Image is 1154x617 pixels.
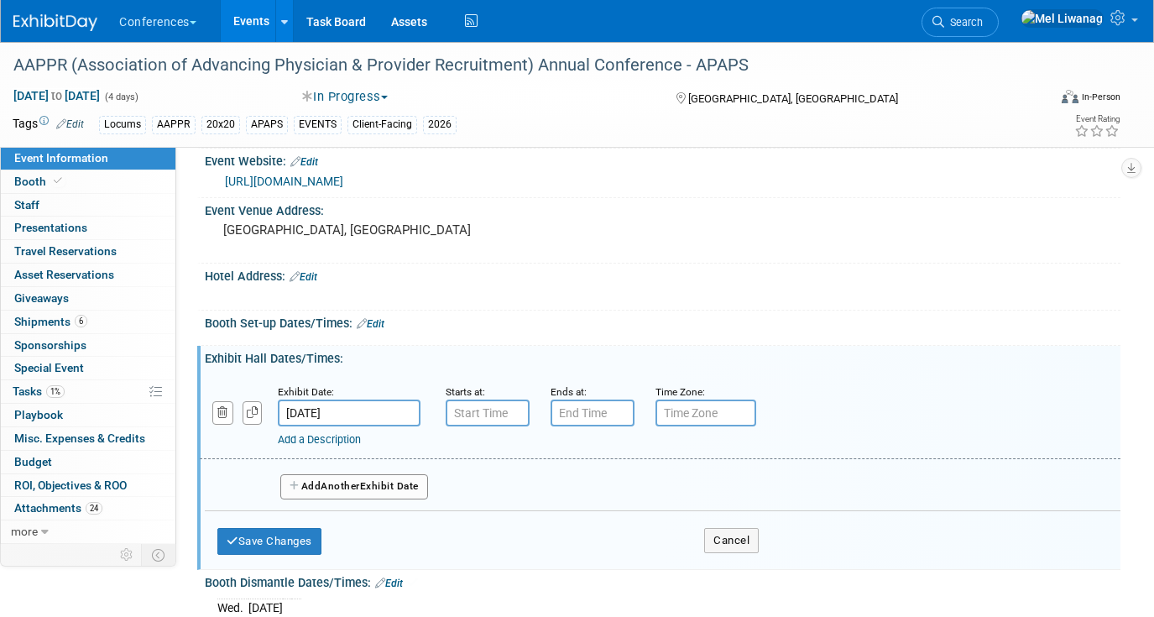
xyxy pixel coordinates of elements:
[278,400,420,426] input: Date
[14,221,87,234] span: Presentations
[278,433,361,446] a: Add a Description
[357,318,384,330] a: Edit
[205,570,1120,592] div: Booth Dismantle Dates/Times:
[14,455,52,468] span: Budget
[14,361,84,374] span: Special Event
[1,427,175,450] a: Misc. Expenses & Credits
[1,520,175,543] a: more
[13,88,101,103] span: [DATE] [DATE]
[14,151,108,165] span: Event Information
[14,198,39,212] span: Staff
[1074,115,1120,123] div: Event Rating
[103,92,138,102] span: (4 days)
[142,544,176,566] td: Toggle Event Tabs
[280,474,428,499] button: AddAnotherExhibit Date
[11,525,38,538] span: more
[375,578,403,589] a: Edit
[14,478,127,492] span: ROI, Objectives & ROO
[704,528,759,553] button: Cancel
[13,115,84,134] td: Tags
[14,291,69,305] span: Giveaways
[56,118,84,130] a: Edit
[223,222,568,238] pre: [GEOGRAPHIC_DATA], [GEOGRAPHIC_DATA]
[1,217,175,239] a: Presentations
[1,451,175,473] a: Budget
[75,315,87,327] span: 6
[217,528,321,555] button: Save Changes
[205,149,1120,170] div: Event Website:
[446,400,530,426] input: Start Time
[294,116,342,133] div: EVENTS
[49,89,65,102] span: to
[290,156,318,168] a: Edit
[13,14,97,31] img: ExhibitDay
[1021,9,1104,28] img: Mel Liwanag
[551,386,587,398] small: Ends at:
[957,87,1120,112] div: Event Format
[86,502,102,515] span: 24
[1,264,175,286] a: Asset Reservations
[290,271,317,283] a: Edit
[688,92,898,105] span: [GEOGRAPHIC_DATA], [GEOGRAPHIC_DATA]
[14,244,117,258] span: Travel Reservations
[1,170,175,193] a: Booth
[446,386,485,398] small: Starts at:
[1,287,175,310] a: Giveaways
[14,338,86,352] span: Sponsorships
[1,240,175,263] a: Travel Reservations
[278,386,334,398] small: Exhibit Date:
[14,431,145,445] span: Misc. Expenses & Credits
[551,400,634,426] input: End Time
[423,116,457,133] div: 2026
[1,474,175,497] a: ROI, Objectives & ROO
[246,116,288,133] div: APAPS
[225,175,343,188] a: [URL][DOMAIN_NAME]
[13,384,65,398] span: Tasks
[347,116,417,133] div: Client-Facing
[205,264,1120,285] div: Hotel Address:
[217,599,248,616] td: Wed.
[54,176,62,186] i: Booth reservation complete
[201,116,240,133] div: 20x20
[205,198,1120,219] div: Event Venue Address:
[99,116,146,133] div: Locums
[1,357,175,379] a: Special Event
[14,501,102,515] span: Attachments
[296,88,394,106] button: In Progress
[1,334,175,357] a: Sponsorships
[321,480,360,492] span: Another
[1081,91,1120,103] div: In-Person
[944,16,983,29] span: Search
[205,346,1120,367] div: Exhibit Hall Dates/Times:
[655,400,756,426] input: Time Zone
[1,380,175,403] a: Tasks1%
[248,599,283,616] td: [DATE]
[922,8,999,37] a: Search
[46,385,65,398] span: 1%
[14,408,63,421] span: Playbook
[1,497,175,520] a: Attachments24
[14,175,65,188] span: Booth
[205,311,1120,332] div: Booth Set-up Dates/Times:
[1,147,175,170] a: Event Information
[1,194,175,217] a: Staff
[14,315,87,328] span: Shipments
[112,544,142,566] td: Personalize Event Tab Strip
[8,50,1026,81] div: AAPPR (Association of Advancing Physician & Provider Recruitment) Annual Conference - APAPS
[152,116,196,133] div: AAPPR
[1,311,175,333] a: Shipments6
[14,268,114,281] span: Asset Reservations
[1,404,175,426] a: Playbook
[655,386,705,398] small: Time Zone:
[1062,90,1078,103] img: Format-Inperson.png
